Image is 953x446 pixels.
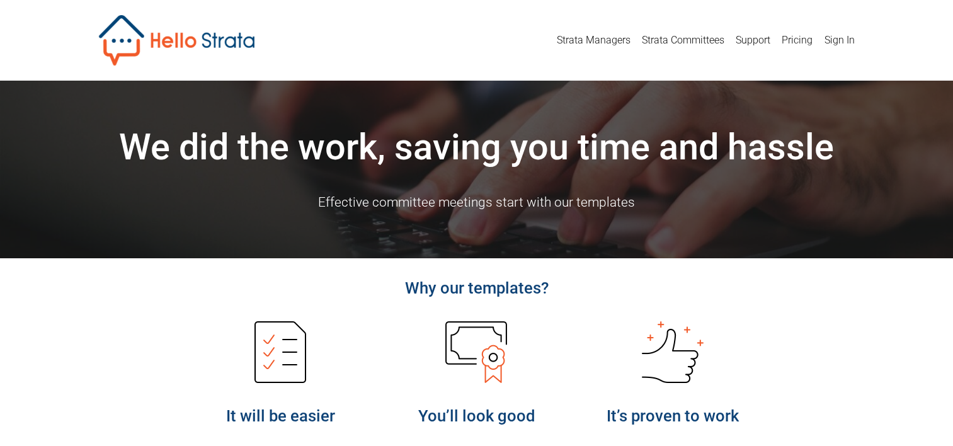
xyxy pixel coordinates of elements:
[642,30,724,50] a: Strata Committees
[193,405,368,427] h4: It will be easier
[782,30,813,50] a: Pricing
[557,30,631,50] a: Strata Managers
[585,405,760,427] h4: It’s proven to work
[99,125,855,170] h1: We did the work, saving you time and hassle
[99,15,254,66] img: Hello Strata
[825,30,855,50] a: Sign In
[736,30,770,50] a: Support
[193,277,760,299] h4: Why our templates?
[99,191,855,214] p: Effective committee meetings start with our templates
[389,405,564,427] h4: You’ll look good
